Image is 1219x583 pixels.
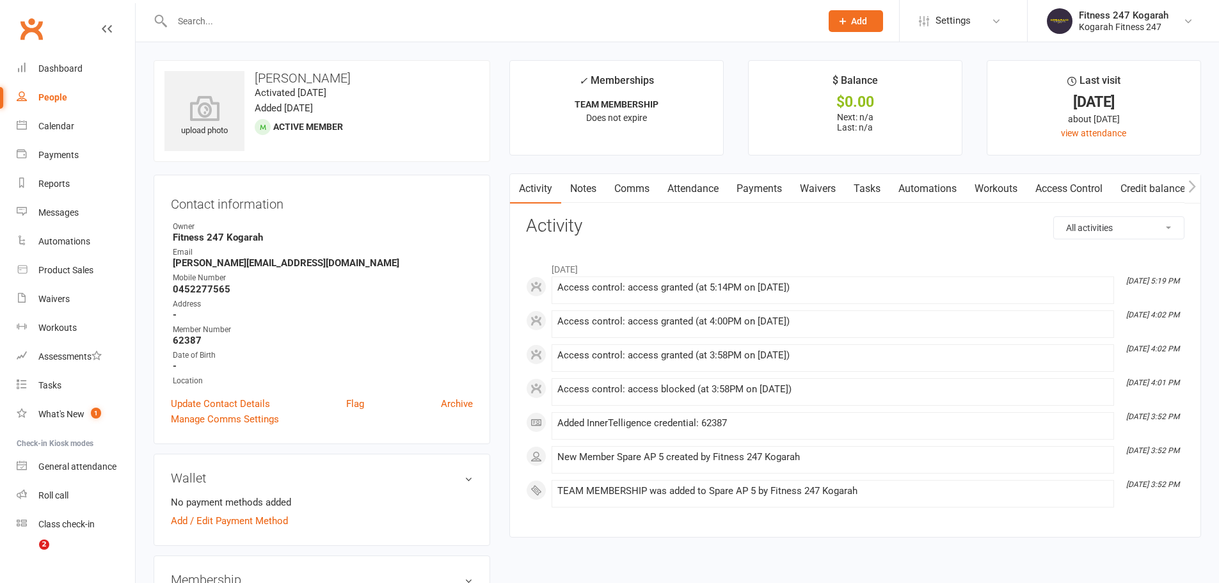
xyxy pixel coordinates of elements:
div: Waivers [38,294,70,304]
div: Fitness 247 Kogarah [1079,10,1168,21]
div: General attendance [38,461,116,472]
div: TEAM MEMBERSHIP was added to Spare AP 5 by Fitness 247 Kogarah [557,486,1108,497]
div: Product Sales [38,265,93,275]
a: Flag [346,396,364,411]
a: Workouts [966,174,1026,204]
a: Add / Edit Payment Method [171,513,288,529]
a: Product Sales [17,256,135,285]
div: $0.00 [760,95,950,109]
li: [DATE] [526,256,1184,276]
div: Email [173,246,473,259]
a: People [17,83,135,112]
span: 1 [91,408,101,419]
a: Payments [17,141,135,170]
strong: 62387 [173,335,473,346]
i: [DATE] 4:02 PM [1126,344,1179,353]
div: Access control: access granted (at 4:00PM on [DATE]) [557,316,1108,327]
a: Messages [17,198,135,227]
a: Class kiosk mode [17,510,135,539]
a: Access Control [1026,174,1111,204]
strong: 0452277565 [173,284,473,295]
a: Workouts [17,314,135,342]
a: Waivers [17,285,135,314]
strong: - [173,309,473,321]
div: Assessments [38,351,102,362]
strong: Fitness 247 Kogarah [173,232,473,243]
div: Access control: access blocked (at 3:58PM on [DATE]) [557,384,1108,395]
a: Notes [561,174,605,204]
div: Roll call [38,490,68,500]
input: Search... [168,12,812,30]
strong: [PERSON_NAME][EMAIL_ADDRESS][DOMAIN_NAME] [173,257,473,269]
a: Update Contact Details [171,396,270,411]
iframe: Intercom live chat [13,539,44,570]
div: New Member Spare AP 5 created by Fitness 247 Kogarah [557,452,1108,463]
i: ✓ [579,75,587,87]
h3: Wallet [171,471,473,485]
a: Tasks [17,371,135,400]
i: [DATE] 4:02 PM [1126,310,1179,319]
div: Member Number [173,324,473,336]
div: Added InnerTelligence credential: 62387 [557,418,1108,429]
h3: Contact information [171,192,473,211]
a: Assessments [17,342,135,371]
span: Add [851,16,867,26]
a: Automations [889,174,966,204]
div: Dashboard [38,63,83,74]
li: No payment methods added [171,495,473,510]
div: $ Balance [833,72,878,95]
i: [DATE] 5:19 PM [1126,276,1179,285]
div: [DATE] [999,95,1189,109]
a: Clubworx [15,13,47,45]
div: Calendar [38,121,74,131]
img: thumb_image1749097489.png [1047,8,1072,34]
div: Tasks [38,380,61,390]
a: Activity [510,174,561,204]
div: Class check-in [38,519,95,529]
a: General attendance kiosk mode [17,452,135,481]
span: 2 [39,539,49,550]
button: Add [829,10,883,32]
div: People [38,92,67,102]
i: [DATE] 4:01 PM [1126,378,1179,387]
i: [DATE] 3:52 PM [1126,412,1179,421]
i: [DATE] 3:52 PM [1126,446,1179,455]
h3: [PERSON_NAME] [164,71,479,85]
a: Waivers [791,174,845,204]
a: Automations [17,227,135,256]
div: Reports [38,179,70,189]
i: [DATE] 3:52 PM [1126,480,1179,489]
div: about [DATE] [999,112,1189,126]
div: Payments [38,150,79,160]
a: Roll call [17,481,135,510]
div: Last visit [1067,72,1120,95]
div: upload photo [164,95,244,138]
div: Address [173,298,473,310]
a: Calendar [17,112,135,141]
div: What's New [38,409,84,419]
div: Messages [38,207,79,218]
time: Added [DATE] [255,102,313,114]
a: Attendance [658,174,728,204]
h3: Activity [526,216,1184,236]
a: Dashboard [17,54,135,83]
span: Settings [936,6,971,35]
span: Does not expire [586,113,647,123]
a: Credit balance [1111,174,1194,204]
div: Owner [173,221,473,233]
a: What's New1 [17,400,135,429]
div: Mobile Number [173,272,473,284]
strong: - [173,360,473,372]
div: Access control: access granted (at 3:58PM on [DATE]) [557,350,1108,361]
a: Comms [605,174,658,204]
div: Workouts [38,323,77,333]
div: Memberships [579,72,654,96]
strong: TEAM MEMBERSHIP [575,99,658,109]
a: view attendance [1061,128,1126,138]
a: Payments [728,174,791,204]
div: Kogarah Fitness 247 [1079,21,1168,33]
a: Archive [441,396,473,411]
div: Location [173,375,473,387]
p: Next: n/a Last: n/a [760,112,950,132]
div: Access control: access granted (at 5:14PM on [DATE]) [557,282,1108,293]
